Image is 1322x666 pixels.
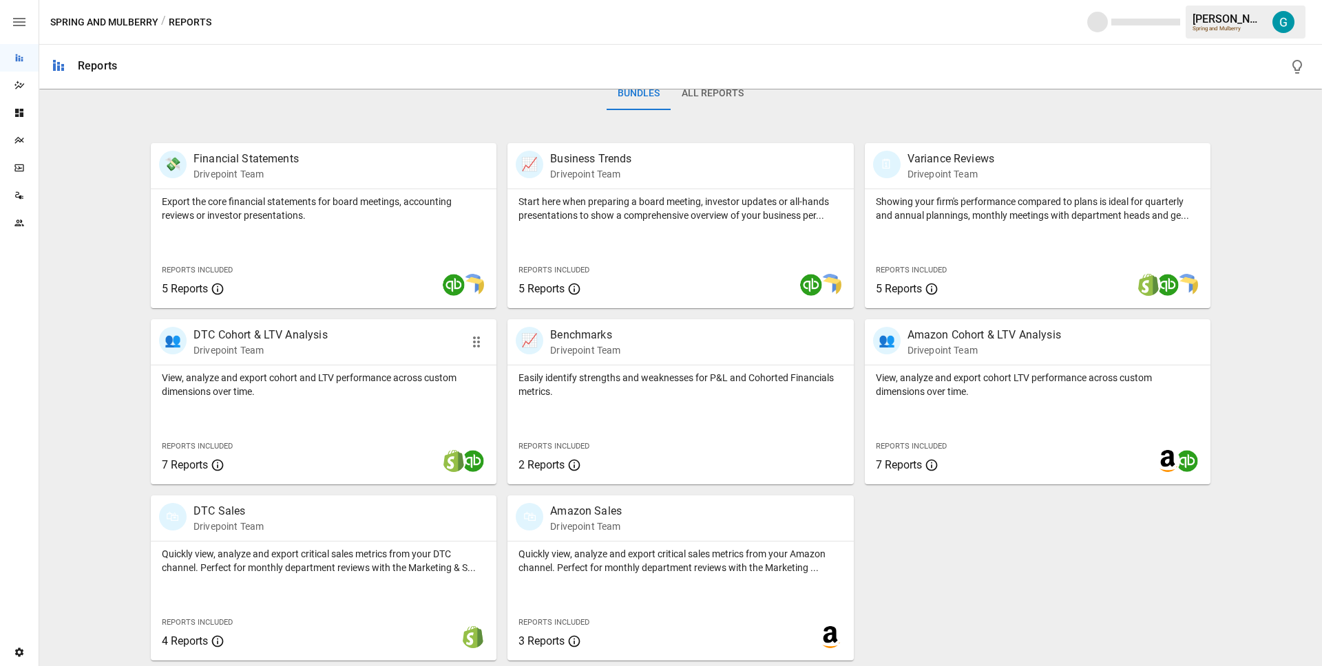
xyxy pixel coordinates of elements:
div: / [161,14,166,31]
div: 📈 [516,327,543,354]
span: Reports Included [518,266,589,275]
div: [PERSON_NAME] [1193,12,1264,25]
div: 📈 [516,151,543,178]
img: quickbooks [800,274,822,296]
span: Reports Included [876,442,947,451]
p: Drivepoint Team [550,519,622,533]
img: amazon [819,626,841,648]
p: Drivepoint Team [907,167,994,181]
span: 5 Reports [162,282,208,295]
img: shopify [1137,274,1160,296]
p: Financial Statements [193,151,299,167]
img: shopify [462,626,484,648]
span: Reports Included [518,618,589,627]
p: Benchmarks [550,327,620,343]
img: Gavin Acres [1272,11,1294,33]
span: Reports Included [518,442,589,451]
p: Amazon Cohort & LTV Analysis [907,327,1061,343]
span: Reports Included [162,266,233,275]
img: quickbooks [443,274,465,296]
span: Reports Included [162,618,233,627]
p: Drivepoint Team [193,519,264,533]
span: 7 Reports [162,458,208,471]
p: Drivepoint Team [550,343,620,357]
p: Start here when preparing a board meeting, investor updates or all-hands presentations to show a ... [518,195,842,222]
button: Gavin Acres [1264,3,1303,41]
p: DTC Sales [193,503,264,519]
p: DTC Cohort & LTV Analysis [193,327,328,343]
img: smart model [1176,274,1198,296]
div: 🗓 [873,151,901,178]
img: amazon [1157,450,1179,472]
span: Reports Included [876,266,947,275]
img: quickbooks [462,450,484,472]
span: Reports Included [162,442,233,451]
p: Variance Reviews [907,151,994,167]
p: Export the core financial statements for board meetings, accounting reviews or investor presentat... [162,195,485,222]
button: All Reports [671,77,755,110]
img: smart model [462,274,484,296]
div: 👥 [159,327,187,354]
div: Reports [78,59,117,72]
div: 🛍 [516,503,543,530]
span: 5 Reports [876,282,922,295]
p: Drivepoint Team [907,343,1061,357]
div: Spring and Mulberry [1193,25,1264,32]
p: Business Trends [550,151,631,167]
span: 4 Reports [162,634,208,647]
p: View, analyze and export cohort LTV performance across custom dimensions over time. [876,371,1199,398]
span: 2 Reports [518,458,565,471]
p: View, analyze and export cohort and LTV performance across custom dimensions over time. [162,371,485,398]
p: Quickly view, analyze and export critical sales metrics from your Amazon channel. Perfect for mon... [518,547,842,574]
img: quickbooks [1157,274,1179,296]
span: 5 Reports [518,282,565,295]
p: Easily identify strengths and weaknesses for P&L and Cohorted Financials metrics. [518,371,842,398]
p: Quickly view, analyze and export critical sales metrics from your DTC channel. Perfect for monthl... [162,547,485,574]
img: shopify [443,450,465,472]
p: Amazon Sales [550,503,622,519]
div: 👥 [873,327,901,354]
span: 3 Reports [518,634,565,647]
button: Spring and Mulberry [50,14,158,31]
span: 7 Reports [876,458,922,471]
button: Bundles [607,77,671,110]
div: 🛍 [159,503,187,530]
img: smart model [819,274,841,296]
p: Drivepoint Team [193,343,328,357]
p: Showing your firm's performance compared to plans is ideal for quarterly and annual plannings, mo... [876,195,1199,222]
p: Drivepoint Team [550,167,631,181]
p: Drivepoint Team [193,167,299,181]
div: 💸 [159,151,187,178]
img: quickbooks [1176,450,1198,472]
